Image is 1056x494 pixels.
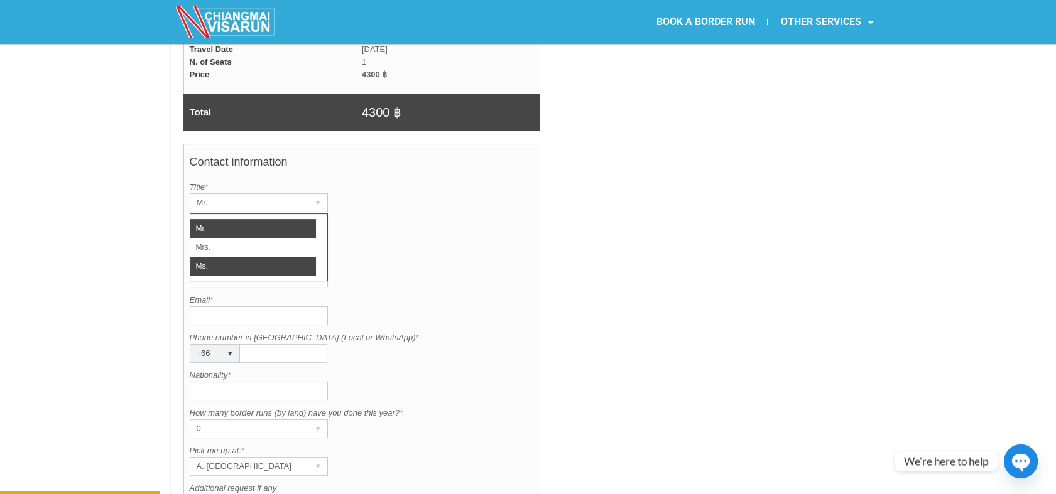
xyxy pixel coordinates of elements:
[190,181,535,193] label: Title
[190,294,535,306] label: Email
[190,331,535,344] label: Phone number in [GEOGRAPHIC_DATA] (Local or WhatsApp)
[183,43,362,56] td: Travel Date
[190,257,316,276] li: Ms.
[362,68,540,81] td: 4300 ฿
[183,56,362,68] td: N. of Seats
[190,420,303,438] div: 0
[190,218,535,231] label: First name
[190,149,535,181] h4: Contact information
[643,8,767,36] a: BOOK A BORDER RUN
[190,369,535,382] label: Nationality
[362,56,540,68] td: 1
[310,458,327,475] div: ▾
[190,194,303,212] div: Mr.
[190,444,535,457] label: Pick me up at:
[528,8,886,36] nav: Menu
[190,345,215,362] div: +66
[190,238,316,257] li: Mrs.
[310,420,327,438] div: ▾
[362,94,540,131] td: 4300 ฿
[190,256,535,269] label: Last name
[222,345,239,362] div: ▾
[362,43,540,56] td: [DATE]
[183,68,362,81] td: Price
[310,194,327,212] div: ▾
[183,94,362,131] td: Total
[190,407,535,419] label: How many border runs (by land) have you done this year?
[190,458,303,475] div: A. [GEOGRAPHIC_DATA]
[768,8,886,36] a: OTHER SERVICES
[190,219,316,238] li: Mr.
